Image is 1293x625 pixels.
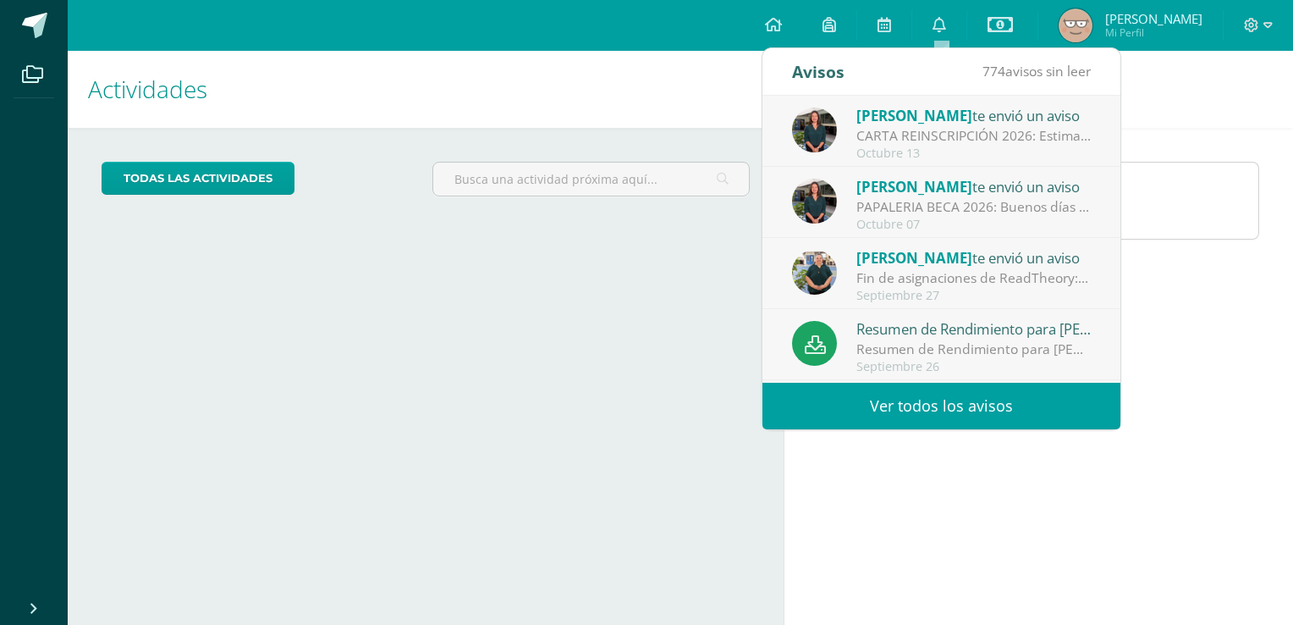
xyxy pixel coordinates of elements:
[102,162,294,195] a: todas las Actividades
[856,147,1092,161] div: Octubre 13
[856,218,1092,232] div: Octubre 07
[1059,8,1092,42] img: 3d529f76383a7e8d2a9e1431d04dd1a6.png
[856,248,972,268] span: [PERSON_NAME]
[856,106,972,125] span: [PERSON_NAME]
[856,175,1092,197] div: te envió un aviso
[856,246,1092,268] div: te envió un aviso
[982,62,1091,80] span: avisos sin leer
[982,62,1005,80] span: 774
[856,104,1092,126] div: te envió un aviso
[762,383,1120,429] a: Ver todos los avisos
[792,108,837,152] img: 2fdb7141f9c1269e32336e807ed613a6.png
[856,177,972,196] span: [PERSON_NAME]
[792,179,837,224] img: 2fdb7141f9c1269e32336e807ed613a6.png
[856,360,1092,374] div: Septiembre 26
[792,250,837,295] img: d3b263647c2d686994e508e2c9b90e59.png
[856,197,1092,217] div: PAPALERIA BECA 2026: Buenos días espero que se encuentren bien, el día de hoy se está enviando un...
[856,126,1092,146] div: CARTA REINSCRIPCIÓN 2026: Estimados padres de familia: Estamos muy entusiasmados preparando las r...
[433,163,749,196] input: Busca una actividad próxima aquí...
[792,48,845,95] div: Avisos
[856,340,1092,359] div: Resumen de Rendimiento para [PERSON_NAME]
[1105,25,1202,40] span: Mi Perfil
[856,268,1092,288] div: Fin de asignaciones de ReadTheory: Estimados padres de familia y alumnos: la de hoy (sábado 27 de...
[856,289,1092,303] div: Septiembre 27
[856,318,1092,340] div: Resumen de Rendimiento para [PERSON_NAME]
[1105,10,1202,27] span: [PERSON_NAME]
[88,51,763,128] h1: Actividades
